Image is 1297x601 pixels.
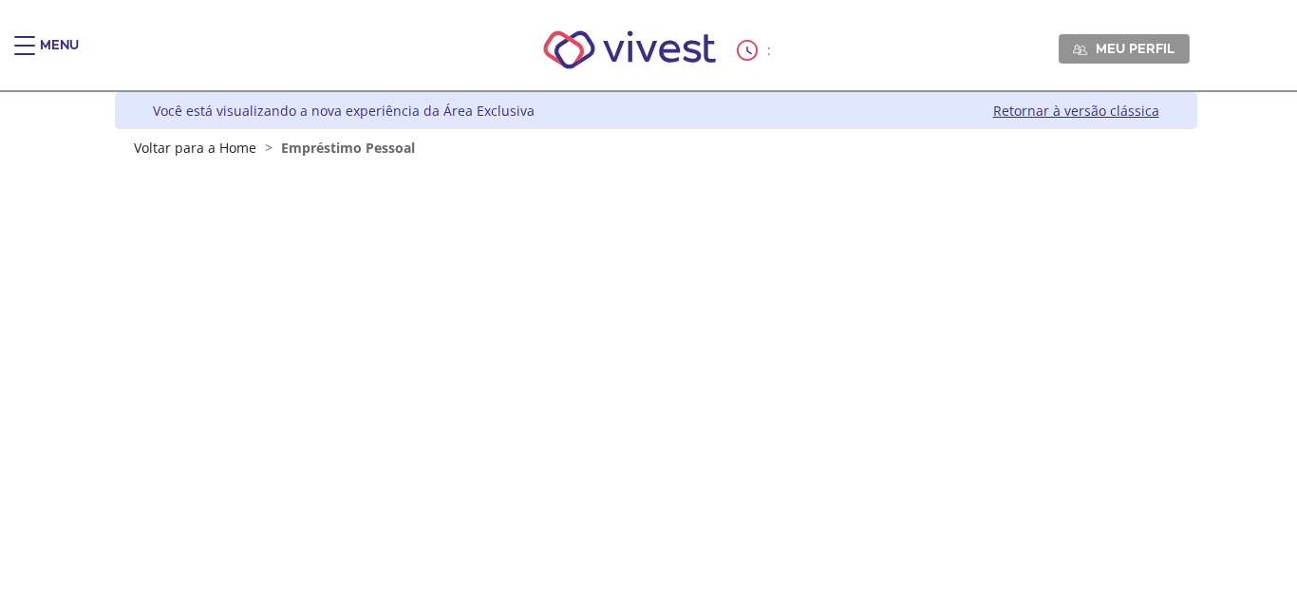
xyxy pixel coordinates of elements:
span: > [260,139,277,157]
a: Meu perfil [1059,34,1190,63]
div: Você está visualizando a nova experiência da Área Exclusiva [153,102,535,120]
div: Vivest [101,92,1197,601]
a: Retornar à versão clássica [993,102,1159,120]
div: : [737,40,775,61]
div: Menu [40,36,79,74]
span: Meu perfil [1096,40,1175,57]
a: Voltar para a Home [134,139,256,157]
span: Empréstimo Pessoal [281,139,415,157]
img: Meu perfil [1073,43,1087,57]
img: Vivest [522,9,738,90]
